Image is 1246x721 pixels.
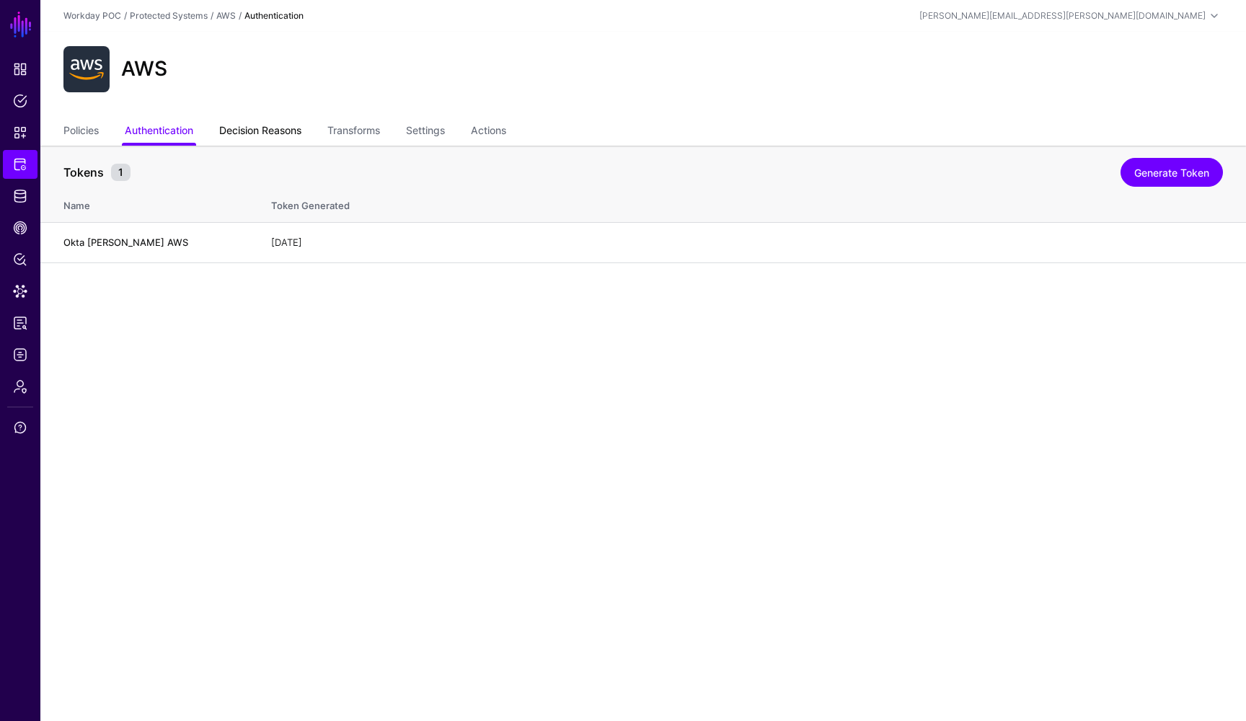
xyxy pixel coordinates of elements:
[13,157,27,172] span: Protected Systems
[271,236,302,248] span: [DATE]
[3,372,37,401] a: Admin
[63,46,110,92] img: svg+xml;base64,PHN2ZyB3aWR0aD0iNjQiIGhlaWdodD0iNjQiIHZpZXdCb3g9IjAgMCA2NCA2NCIgZmlsbD0ibm9uZSIgeG...
[63,236,242,249] h4: Okta [PERSON_NAME] AWS
[130,10,208,21] a: Protected Systems
[121,9,130,22] div: /
[13,94,27,108] span: Policies
[3,277,37,306] a: Data Lens
[63,10,121,21] a: Workday POC
[125,118,193,146] a: Authentication
[13,221,27,235] span: CAEP Hub
[1121,158,1223,187] a: Generate Token
[216,10,236,21] a: AWS
[13,62,27,76] span: Dashboard
[13,125,27,140] span: Snippets
[3,87,37,115] a: Policies
[121,57,167,81] h2: AWS
[63,118,99,146] a: Policies
[13,379,27,394] span: Admin
[9,9,33,40] a: SGNL
[13,189,27,203] span: Identity Data Fabric
[3,118,37,147] a: Snippets
[40,185,257,222] th: Name
[13,348,27,362] span: Logs
[3,213,37,242] a: CAEP Hub
[13,316,27,330] span: Access Reporting
[236,9,244,22] div: /
[208,9,216,22] div: /
[471,118,506,146] a: Actions
[3,55,37,84] a: Dashboard
[13,420,27,435] span: Support
[3,309,37,337] a: Access Reporting
[3,245,37,274] a: Policy Lens
[13,284,27,298] span: Data Lens
[244,10,304,21] strong: Authentication
[219,118,301,146] a: Decision Reasons
[111,164,131,181] small: 1
[13,252,27,267] span: Policy Lens
[406,118,445,146] a: Settings
[60,164,107,181] span: Tokens
[3,182,37,211] a: Identity Data Fabric
[919,9,1206,22] div: [PERSON_NAME][EMAIL_ADDRESS][PERSON_NAME][DOMAIN_NAME]
[3,150,37,179] a: Protected Systems
[257,185,1246,222] th: Token Generated
[327,118,380,146] a: Transforms
[3,340,37,369] a: Logs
